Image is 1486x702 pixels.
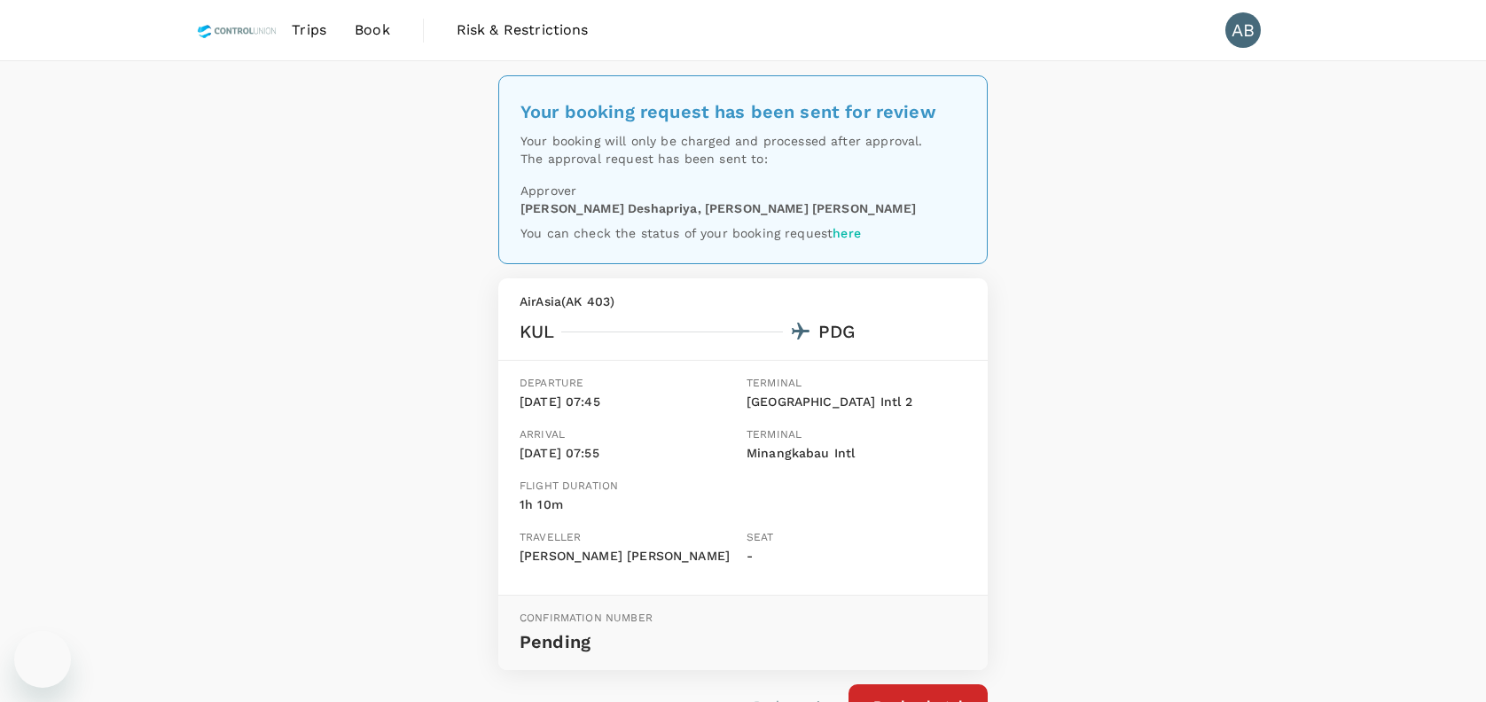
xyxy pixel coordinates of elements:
[520,182,966,199] p: Approver
[747,375,966,393] p: Terminal
[197,11,278,50] img: Control Union Malaysia Sdn. Bhd.
[520,529,739,547] p: Traveller
[520,224,966,242] p: You can check the status of your booking request
[520,478,618,495] p: Flight duration
[705,199,916,217] p: [PERSON_NAME] [PERSON_NAME]
[520,317,554,346] div: KUL
[747,529,966,547] p: Seat
[747,444,966,464] p: Minangkabau Intl
[520,547,739,566] p: [PERSON_NAME] [PERSON_NAME]
[292,19,326,41] span: Trips
[520,199,701,217] p: [PERSON_NAME] Deshapriya ,
[520,610,966,628] p: Confirmation number
[520,393,739,412] p: [DATE] 07:45
[520,132,966,150] p: Your booking will only be charged and processed after approval.
[818,317,855,346] div: PDG
[520,292,966,310] p: AirAsia ( AK 403 )
[355,19,390,41] span: Book
[747,547,966,566] p: -
[747,393,966,412] p: [GEOGRAPHIC_DATA] Intl 2
[747,426,966,444] p: Terminal
[520,628,966,656] p: Pending
[14,631,71,688] iframe: Button to launch messaging window
[520,426,739,444] p: Arrival
[520,444,739,464] p: [DATE] 07:55
[457,19,589,41] span: Risk & Restrictions
[520,97,966,126] div: Your booking request has been sent for review
[833,226,861,240] a: here
[520,375,739,393] p: Departure
[1225,12,1261,48] div: AB
[520,150,966,168] p: The approval request has been sent to:
[520,495,618,515] p: 1h 10m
